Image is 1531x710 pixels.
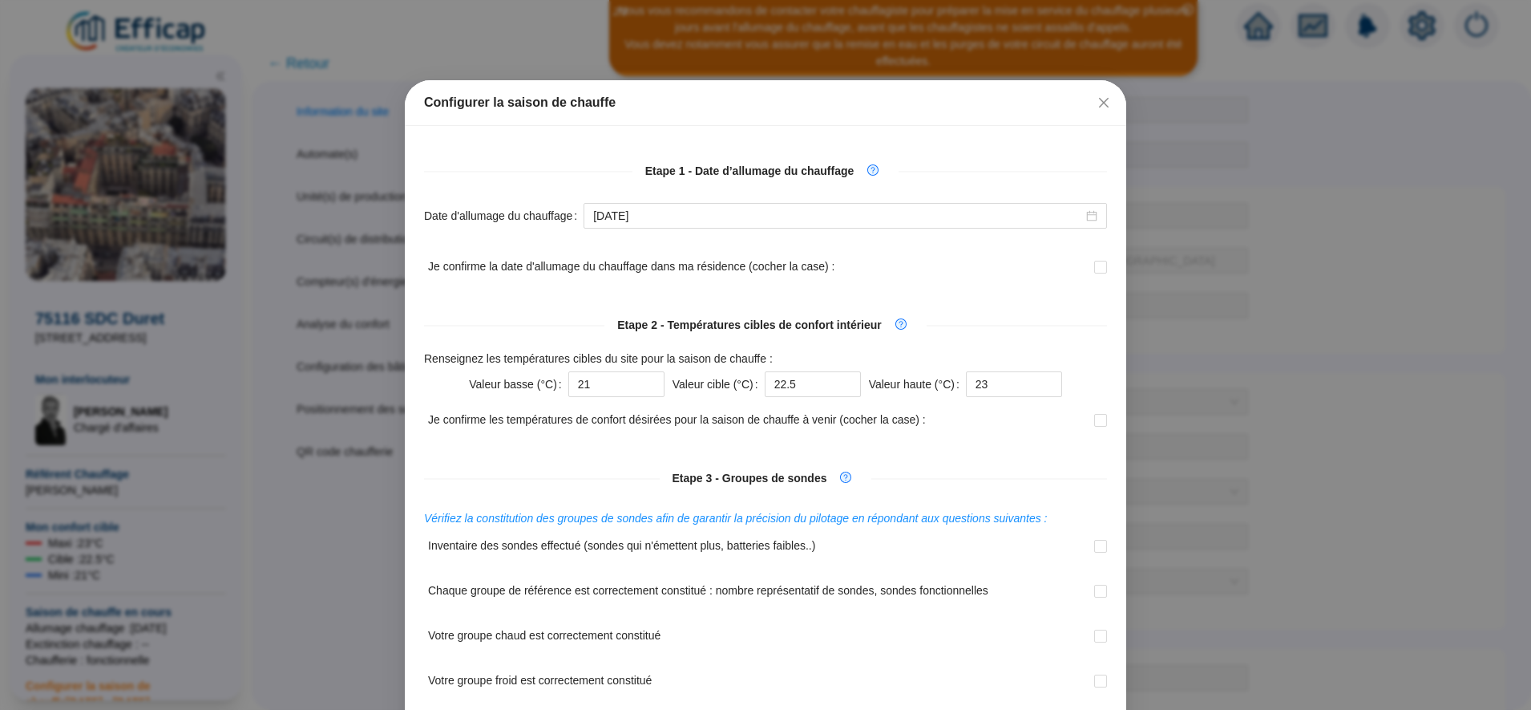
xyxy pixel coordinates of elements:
input: Valeur cible (°C) [765,371,861,397]
label: Date d'allumage du chauffage [424,203,584,229]
label: Valeur basse (°C) [469,371,568,397]
span: Renseignez les températures cibles du site pour la saison de chauffe : [424,352,773,365]
span: question-circle [840,472,851,483]
span: Votre groupe froid est correctement constitué [428,672,652,709]
strong: Etape 2 - Températures cibles de confort intérieur [617,318,882,331]
span: close [1097,96,1110,109]
div: Configurer la saison de chauffe [424,93,1107,112]
span: question-circle [867,164,879,176]
label: Valeur haute (°C) [869,371,966,397]
input: Valeur haute (°C) [966,371,1062,397]
span: Vérifiez la constitution des groupes de sondes afin de garantir la précision du pilotage en répon... [424,512,1048,525]
span: Inventaire des sondes effectué (sondes qui n'émettent plus, batteries faibles..) [428,538,815,574]
span: Je confirme les températures de confort désirées pour la saison de chauffe à venir (cocher la cas... [428,412,926,448]
input: Valeur basse (°C) [568,371,665,397]
span: Chaque groupe de référence est correctement constitué : nombre représentatif de sondes, sondes fo... [428,582,988,619]
strong: Etape 1 - Date d’allumage du chauffage [645,164,854,177]
button: Close [1091,90,1117,116]
strong: Etape 3 - Groupes de sondes [673,472,827,485]
label: Valeur cible (°C) [673,371,765,397]
span: question-circle [895,318,907,330]
span: Fermer [1091,96,1117,109]
span: Votre groupe chaud est correctement constitué [428,627,660,664]
span: Je confirme la date d'allumage du chauffage dans ma résidence (cocher la case) : [428,258,834,295]
input: Date d'allumage du chauffage [593,208,1083,225]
